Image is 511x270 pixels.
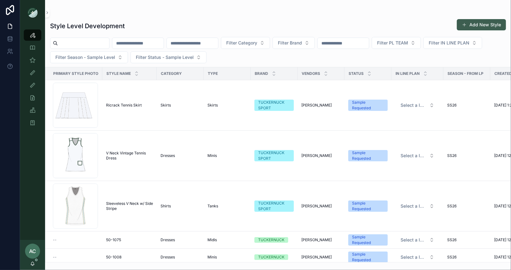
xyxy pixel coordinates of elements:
[447,204,487,209] a: SS26
[301,237,332,242] span: [PERSON_NAME]
[106,237,121,242] span: 50-1075
[258,254,284,260] div: TUCKERNUCK
[208,71,218,76] span: Type
[161,71,182,76] span: Category
[401,153,427,159] span: Select a IN LINE PLAN
[207,153,247,158] a: Minis
[130,51,207,63] button: Select Button
[161,204,200,209] a: Shirts
[161,255,200,260] a: Dresses
[447,204,457,209] span: SS26
[258,150,290,161] div: TUCKERNUCK SPORT
[352,252,384,263] div: Sample Requested
[348,252,388,263] a: Sample Requested
[348,100,388,111] a: Sample Requested
[401,203,427,209] span: Select a IN LINE PLAN
[258,100,290,111] div: TUCKERNUCK SPORT
[447,103,457,108] span: SS26
[207,103,247,108] a: Skirts
[348,150,388,161] a: Sample Requested
[401,102,427,108] span: Select a IN LINE PLAN
[161,237,200,242] a: Dresses
[447,255,457,260] span: SS26
[207,237,217,242] span: Midis
[352,150,384,161] div: Sample Requested
[53,237,57,242] span: --
[423,37,482,49] button: Select Button
[395,234,440,246] a: Select Button
[106,201,153,211] span: Sleeveless V Neck w/ Side Stripe
[50,51,128,63] button: Select Button
[226,40,257,46] span: Filter Category
[55,54,115,60] span: Filter Season - Sample Level
[396,150,439,161] button: Select Button
[53,255,99,260] a: --
[106,255,121,260] span: 50-1008
[207,255,247,260] a: Minis
[352,234,384,246] div: Sample Requested
[161,255,175,260] span: Dresses
[254,200,294,212] a: TUCKERNUCK SPORT
[28,8,38,18] img: App logo
[207,204,247,209] a: Tanks
[53,71,98,76] span: Primary Style Photo
[207,103,218,108] span: Skirts
[301,153,332,158] span: [PERSON_NAME]
[457,19,506,30] button: Add New Style
[301,255,341,260] a: [PERSON_NAME]
[278,40,302,46] span: Filter Brand
[348,234,388,246] a: Sample Requested
[301,103,341,108] a: [PERSON_NAME]
[50,22,125,30] h1: Style Level Development
[352,100,384,111] div: Sample Requested
[395,99,440,111] a: Select Button
[254,237,294,243] a: TUCKERNUCK
[136,54,194,60] span: Filter Status - Sample Level
[349,71,364,76] span: Status
[161,103,171,108] span: Skirts
[106,255,153,260] a: 50-1008
[301,204,332,209] span: [PERSON_NAME]
[447,255,487,260] a: SS26
[273,37,315,49] button: Select Button
[396,71,420,76] span: IN LINE PLAN
[106,237,153,242] a: 50-1075
[395,200,440,212] a: Select Button
[254,150,294,161] a: TUCKERNUCK SPORT
[29,247,36,255] span: AC
[255,71,268,76] span: Brand
[396,200,439,212] button: Select Button
[53,237,99,242] a: --
[372,37,421,49] button: Select Button
[161,153,175,158] span: Dresses
[302,71,320,76] span: Vendors
[447,71,483,76] span: Season - From LP
[301,237,341,242] a: [PERSON_NAME]
[352,200,384,212] div: Sample Requested
[447,153,487,158] a: SS26
[106,103,153,108] a: Ricrack Tennis Skirt
[53,255,57,260] span: --
[207,204,218,209] span: Tanks
[161,103,200,108] a: Skirts
[161,153,200,158] a: Dresses
[447,237,487,242] a: SS26
[447,153,457,158] span: SS26
[301,103,332,108] span: [PERSON_NAME]
[258,237,284,243] div: TUCKERNUCK
[106,151,153,161] a: V Neck Vintage Tennis Dress
[401,254,427,260] span: Select a IN LINE PLAN
[20,25,45,137] div: scrollable content
[395,150,440,162] a: Select Button
[207,153,217,158] span: Minis
[396,252,439,263] button: Select Button
[301,204,341,209] a: [PERSON_NAME]
[348,200,388,212] a: Sample Requested
[396,100,439,111] button: Select Button
[377,40,408,46] span: Filter PL TEAM
[221,37,270,49] button: Select Button
[301,255,332,260] span: [PERSON_NAME]
[207,237,247,242] a: Midis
